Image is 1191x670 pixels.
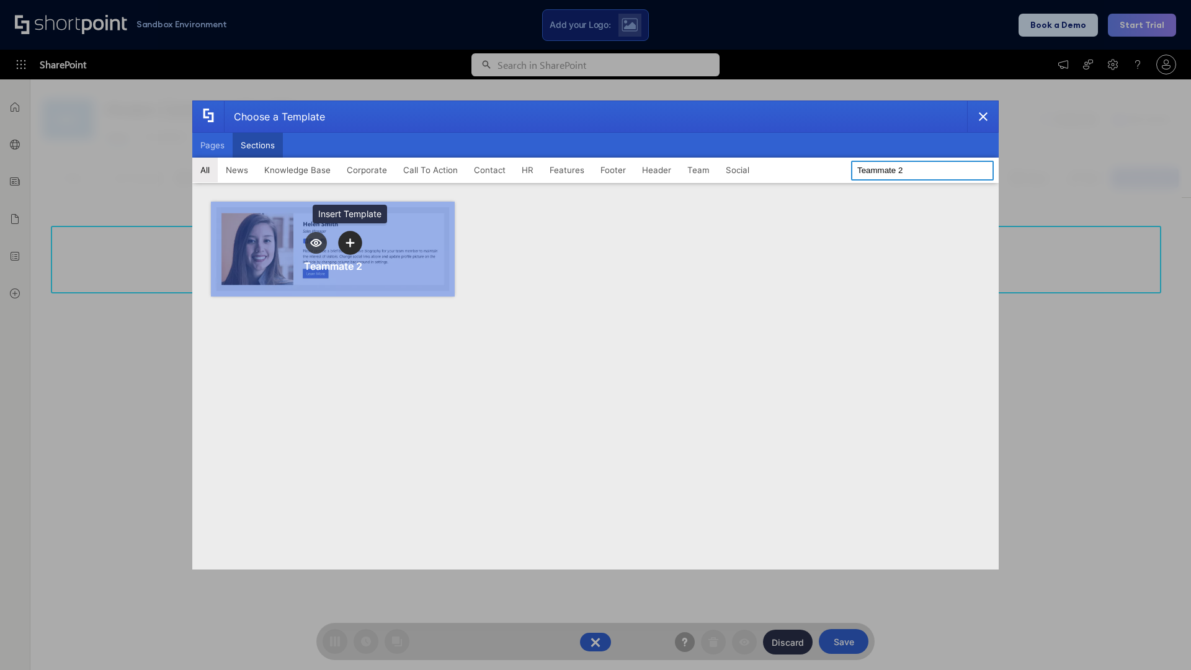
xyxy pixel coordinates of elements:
[339,158,395,182] button: Corporate
[192,158,218,182] button: All
[1129,610,1191,670] iframe: Chat Widget
[192,133,233,158] button: Pages
[466,158,514,182] button: Contact
[395,158,466,182] button: Call To Action
[256,158,339,182] button: Knowledge Base
[224,101,325,132] div: Choose a Template
[679,158,718,182] button: Team
[592,158,634,182] button: Footer
[542,158,592,182] button: Features
[514,158,542,182] button: HR
[304,260,362,272] div: Teammate 2
[634,158,679,182] button: Header
[218,158,256,182] button: News
[192,100,999,569] div: template selector
[233,133,283,158] button: Sections
[718,158,757,182] button: Social
[851,161,994,181] input: Search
